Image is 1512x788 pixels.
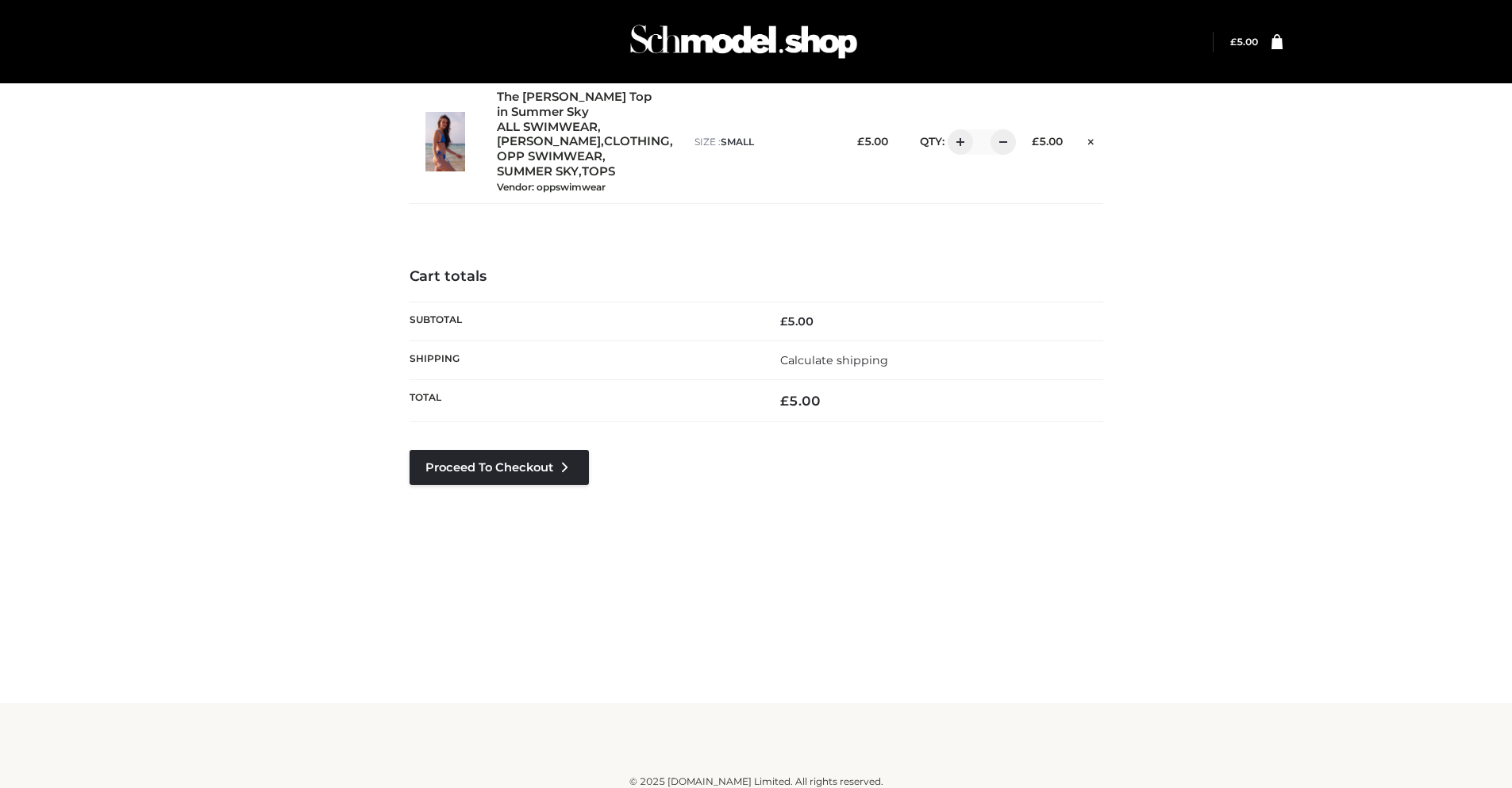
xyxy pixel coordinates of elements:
a: Remove this item [1079,129,1102,150]
div: QTY: [904,129,1005,155]
a: The [PERSON_NAME] Top in Summer Sky [497,90,660,120]
a: ALL SWIMWEAR [497,120,598,135]
a: Calculate shipping [780,353,888,367]
th: Total [410,380,756,422]
a: SUMMER SKY [497,164,579,179]
bdi: 5.00 [780,393,821,409]
bdi: 5.00 [780,314,814,329]
a: OPP SWIMWEAR [497,149,602,164]
a: [PERSON_NAME] [497,134,601,149]
span: £ [1230,36,1237,48]
a: Proceed to Checkout [410,450,589,485]
bdi: 5.00 [1032,135,1063,148]
h4: Cart totals [410,268,1103,286]
a: CLOTHING [604,134,670,149]
th: Shipping [410,341,756,380]
bdi: 5.00 [1230,36,1258,48]
span: £ [780,314,787,329]
small: Vendor: oppswimwear [497,181,606,193]
span: £ [780,393,789,409]
th: Subtotal [410,302,756,340]
span: SMALL [721,136,754,148]
span: £ [1032,135,1039,148]
a: TOPS [582,164,615,179]
p: size : [694,135,830,149]
span: £ [857,135,864,148]
bdi: 5.00 [857,135,888,148]
div: , , , , , [497,90,679,194]
a: £5.00 [1230,36,1258,48]
img: Schmodel Admin 964 [625,10,863,73]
